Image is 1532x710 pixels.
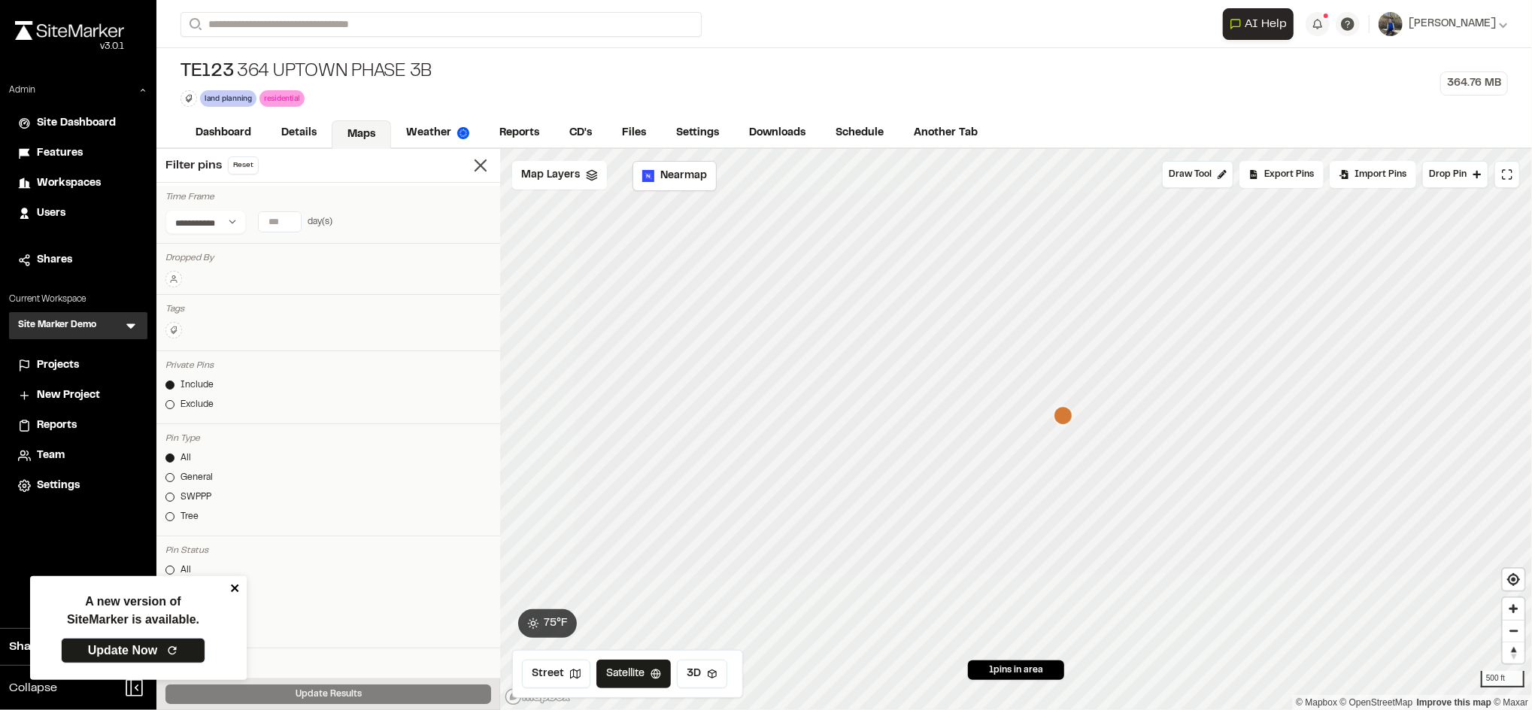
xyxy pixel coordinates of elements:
div: 500 ft [1481,671,1524,687]
button: Reset [228,156,259,174]
span: Draw Tool [1169,168,1212,181]
button: Find my location [1503,569,1524,590]
button: Zoom out [1503,620,1524,642]
span: Share Workspace [9,638,110,656]
button: Nearmap [633,161,717,191]
div: 364.76 MB [1440,71,1508,96]
h3: Site Marker Demo [18,318,96,333]
span: Projects [37,357,79,374]
div: 364 Uptown Phase 3B [181,60,432,84]
span: Settings [37,478,80,494]
a: Reports [18,417,138,434]
div: Import Pins into your project [1330,161,1416,188]
a: Maps [332,120,391,149]
button: Edit Tags [181,90,197,107]
div: Dropped By [165,251,491,265]
a: Map feedback [1417,697,1491,708]
a: OpenStreetMap [1340,697,1413,708]
img: User [1379,12,1403,36]
canvas: Map [500,149,1532,710]
span: TE123 [181,60,234,84]
span: Collapse [9,679,57,697]
p: Admin [9,83,35,97]
button: Search [181,12,208,37]
span: Export Pins [1264,168,1314,181]
a: Shares [18,252,138,269]
span: Map Layers [521,167,580,184]
div: General [181,471,213,484]
div: Open AI Assistant [1223,8,1300,40]
button: Update Results [165,684,491,704]
a: Weather [391,119,484,147]
a: Update Now [61,638,205,663]
a: Mapbox logo [505,688,571,705]
div: All [181,563,191,577]
a: Users [18,205,138,222]
a: Projects [18,357,138,374]
span: 1 pins in area [989,663,1043,677]
span: Shares [37,252,72,269]
a: New Project [18,387,138,404]
a: Another Tab [899,119,993,147]
button: [PERSON_NAME] [1379,12,1508,36]
a: Features [18,145,138,162]
button: Draw Tool [1162,161,1233,188]
div: Tags [165,302,491,316]
a: Downloads [734,119,821,147]
a: Schedule [821,119,899,147]
span: Features [37,145,83,162]
span: Nearmap [660,168,707,184]
span: Workspaces [37,175,101,192]
button: Reset bearing to north [1503,642,1524,663]
span: Reset bearing to north [1503,642,1524,663]
span: 75 ° F [544,615,568,632]
div: No pins available to export [1239,161,1324,188]
div: Exclude [181,398,214,411]
a: Settings [661,119,734,147]
span: Reports [37,417,77,434]
p: Current Workspace [9,293,147,306]
a: Mapbox [1296,697,1337,708]
span: [PERSON_NAME] [1409,16,1496,32]
div: SWPPP [181,490,211,504]
span: New Project [37,387,100,404]
button: Drop Pin [1422,161,1488,188]
a: Team [18,448,138,464]
button: close [230,582,241,594]
a: Files [607,119,661,147]
span: Import Pins [1355,168,1406,181]
div: residential [259,90,305,106]
a: Site Dashboard [18,115,138,132]
a: Reports [484,119,554,147]
button: Street [522,660,590,688]
a: Settings [18,478,138,494]
div: Private Pins [165,359,491,372]
span: Drop Pin [1429,168,1467,181]
div: day(s) [308,215,332,229]
a: Maxar [1494,697,1528,708]
a: Workspaces [18,175,138,192]
a: Details [266,119,332,147]
button: Edit Tags [165,322,182,338]
button: Zoom in [1503,598,1524,620]
button: 3D [677,660,727,688]
div: land planning [200,90,256,106]
div: Pin Type [165,432,491,445]
a: CD's [554,119,607,147]
span: AI Help [1245,15,1287,33]
span: Users [37,205,65,222]
img: Nearmap [642,170,654,182]
img: rebrand.png [15,21,124,40]
div: Map marker [1054,406,1073,426]
span: Site Dashboard [37,115,116,132]
div: Pin Status [165,544,491,557]
div: Include [181,378,214,392]
div: All [181,451,191,465]
button: 75°F [518,609,577,638]
div: Time Frame [165,190,491,204]
button: Open AI Assistant [1223,8,1294,40]
a: Dashboard [181,119,266,147]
